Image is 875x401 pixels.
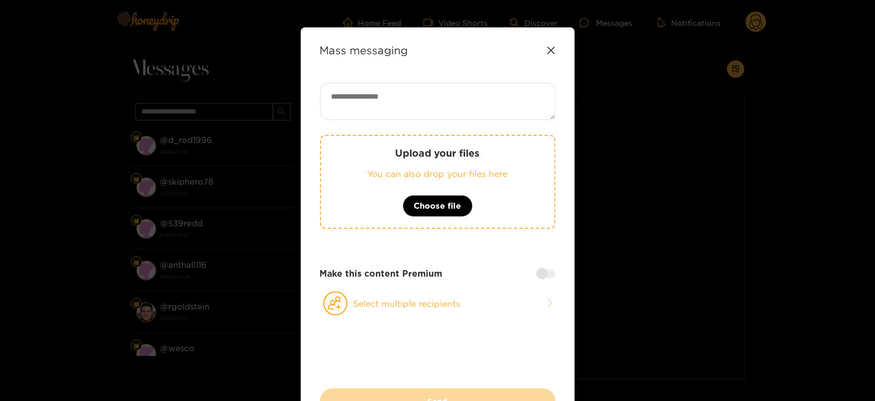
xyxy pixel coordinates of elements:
[320,44,408,56] strong: Mass messaging
[343,168,533,180] p: You can also drop your files here
[403,195,473,217] button: Choose file
[343,147,533,159] p: Upload your files
[320,267,443,280] strong: Make this content Premium
[320,291,556,316] button: Select multiple recipients
[414,199,461,213] span: Choose file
